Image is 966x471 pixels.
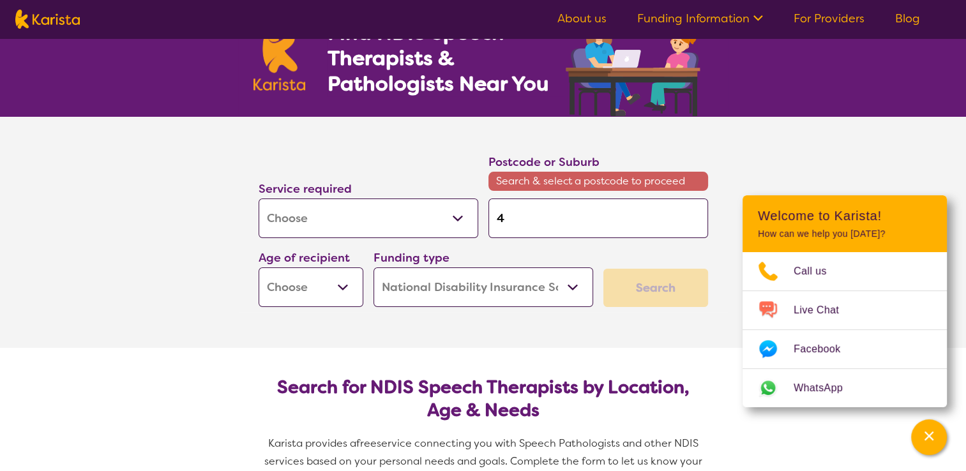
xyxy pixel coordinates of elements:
button: Channel Menu [911,419,947,455]
h2: Welcome to Karista! [758,208,932,223]
img: Karista logo [15,10,80,29]
div: Channel Menu [743,195,947,407]
a: Web link opens in a new tab. [743,369,947,407]
span: Search & select a postcode to proceed [488,172,708,191]
label: Postcode or Suburb [488,154,600,170]
a: Blog [895,11,920,26]
span: free [356,437,377,450]
ul: Choose channel [743,252,947,407]
h2: Search for NDIS Speech Therapists by Location, Age & Needs [269,376,698,422]
span: WhatsApp [794,378,858,398]
label: Funding type [374,250,449,265]
span: Facebook [794,340,856,359]
input: Type [488,198,708,238]
img: speech-therapy [555,5,713,117]
p: How can we help you [DATE]? [758,228,932,239]
label: Service required [259,181,352,197]
span: Live Chat [794,301,854,320]
label: Age of recipient [259,250,350,265]
a: For Providers [794,11,864,26]
span: Call us [794,262,842,281]
img: Karista logo [253,22,306,91]
a: Funding Information [637,11,763,26]
span: Karista provides a [268,437,356,450]
a: About us [557,11,607,26]
h1: Find NDIS Speech Therapists & Pathologists Near You [327,20,563,96]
